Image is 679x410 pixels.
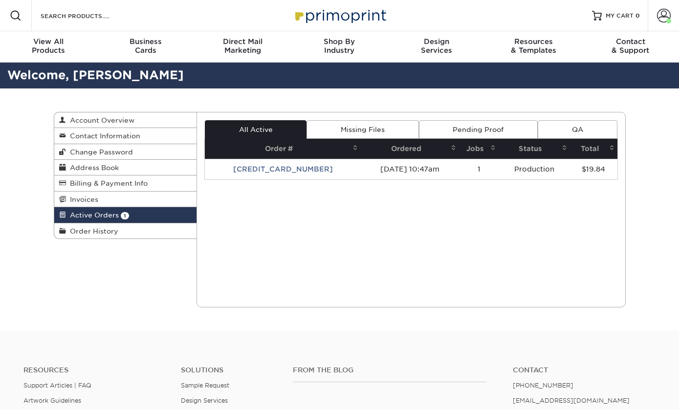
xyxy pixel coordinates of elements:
span: Design [388,37,485,46]
span: Contact [582,37,679,46]
a: Account Overview [54,112,197,128]
span: Billing & Payment Info [66,179,148,187]
span: Active Orders [66,211,119,219]
h4: Solutions [181,366,279,374]
span: Order History [66,227,118,235]
a: Active Orders 1 [54,207,197,223]
a: Missing Files [307,120,418,139]
a: [EMAIL_ADDRESS][DOMAIN_NAME] [513,397,630,404]
span: Shop By [291,37,388,46]
a: Contact Information [54,128,197,144]
a: Shop ByIndustry [291,31,388,63]
span: 1 [121,212,129,219]
span: Address Book [66,164,119,172]
span: 0 [635,12,640,19]
div: Industry [291,37,388,55]
span: MY CART [606,12,634,20]
a: DesignServices [388,31,485,63]
span: Business [97,37,194,46]
a: Billing & Payment Info [54,175,197,191]
a: [PHONE_NUMBER] [513,382,573,389]
div: Services [388,37,485,55]
span: Direct Mail [194,37,291,46]
div: Marketing [194,37,291,55]
a: Contact& Support [582,31,679,63]
a: Change Password [54,144,197,160]
td: [CREDIT_CARD_NUMBER] [205,159,361,179]
input: SEARCH PRODUCTS..... [40,10,135,22]
a: Contact [513,366,656,374]
h4: From the Blog [293,366,486,374]
span: Contact Information [66,132,140,140]
th: Ordered [361,139,459,159]
div: & Templates [485,37,582,55]
div: Cards [97,37,194,55]
a: Resources& Templates [485,31,582,63]
td: 1 [459,159,499,179]
div: & Support [582,37,679,55]
span: Resources [485,37,582,46]
th: Total [570,139,617,159]
a: All Active [205,120,307,139]
a: Address Book [54,160,197,175]
a: BusinessCards [97,31,194,63]
span: Account Overview [66,116,134,124]
img: Primoprint [291,5,389,26]
span: Change Password [66,148,133,156]
a: Pending Proof [419,120,538,139]
td: Production [499,159,569,179]
td: [DATE] 10:47am [361,159,459,179]
a: Direct MailMarketing [194,31,291,63]
a: Order History [54,223,197,238]
th: Order # [205,139,361,159]
a: QA [538,120,617,139]
td: $19.84 [570,159,617,179]
th: Jobs [459,139,499,159]
span: Invoices [66,195,98,203]
a: Invoices [54,192,197,207]
th: Status [499,139,569,159]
